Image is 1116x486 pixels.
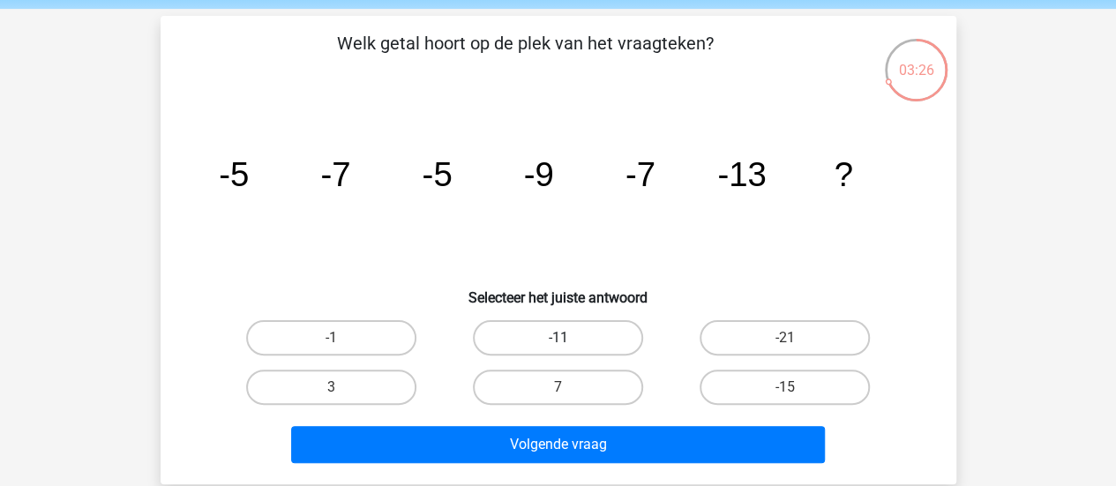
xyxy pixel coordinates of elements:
label: -11 [473,320,643,355]
tspan: -9 [523,155,553,193]
label: -21 [700,320,870,355]
p: Welk getal hoort op de plek van het vraagteken? [189,30,862,83]
tspan: -5 [219,155,249,193]
tspan: ? [834,155,852,193]
label: 7 [473,370,643,405]
tspan: -7 [320,155,350,193]
label: -15 [700,370,870,405]
tspan: -5 [422,155,452,193]
label: -1 [246,320,416,355]
label: 3 [246,370,416,405]
h6: Selecteer het juiste antwoord [189,275,928,306]
button: Volgende vraag [291,426,825,463]
div: 03:26 [883,37,949,81]
tspan: -13 [717,155,766,193]
tspan: -7 [625,155,655,193]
